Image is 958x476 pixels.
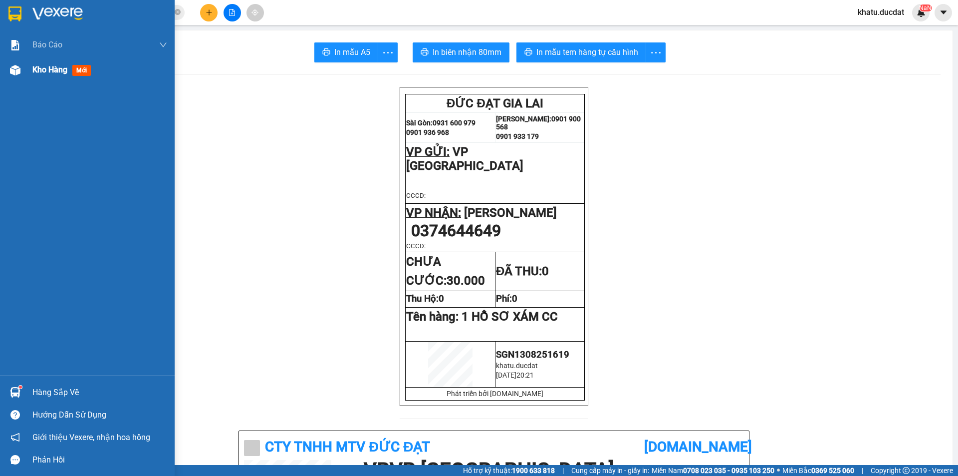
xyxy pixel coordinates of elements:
[935,4,952,21] button: caret-down
[10,40,20,50] img: solution-icon
[19,386,22,389] sup: 1
[406,145,450,159] span: VP GỬI:
[524,48,532,57] span: printer
[411,221,501,240] span: 0374644649
[850,6,912,18] span: khatu.ducdat
[39,9,136,23] span: ĐỨC ĐẠT GIA LAI
[159,41,167,49] span: down
[89,28,169,47] strong: 0901 900 568
[406,128,449,136] strong: 0901 936 968
[516,42,646,62] button: printerIn mẫu tem hàng tự cấu hình
[862,465,863,476] span: |
[903,467,910,474] span: copyright
[433,119,476,127] strong: 0931 600 979
[378,42,398,62] button: more
[496,349,569,360] span: SGN1308251619
[542,264,549,278] span: 0
[811,467,854,475] strong: 0369 525 060
[6,62,50,76] span: VP GỬI:
[496,362,538,370] span: khatu.ducdat
[251,9,258,16] span: aim
[536,46,638,58] span: In mẫu tem hàng tự cấu hình
[246,4,264,21] button: aim
[72,65,91,76] span: mới
[516,371,534,379] span: 20:21
[8,6,21,21] img: logo-vxr
[421,48,429,57] span: printer
[314,42,378,62] button: printerIn mẫu A5
[322,48,330,57] span: printer
[89,28,151,37] strong: [PERSON_NAME]:
[646,42,666,62] button: more
[917,8,926,17] img: icon-new-feature
[10,433,20,442] span: notification
[32,408,167,423] div: Hướng dẫn sử dụng
[206,9,213,16] span: plus
[406,119,433,127] strong: Sài Gòn:
[406,293,444,304] strong: Thu Hộ:
[229,9,236,16] span: file-add
[89,48,138,58] strong: 0901 933 179
[6,33,36,42] strong: Sài Gòn:
[782,465,854,476] span: Miền Bắc
[571,465,649,476] span: Cung cấp máy in - giấy in:
[406,242,426,250] span: CCCD:
[32,431,150,444] span: Giới thiệu Vexere, nhận hoa hồng
[406,387,585,400] td: Phát triển bởi [DOMAIN_NAME]
[175,9,181,15] span: close-circle
[32,385,167,400] div: Hàng sắp về
[462,310,558,324] span: 1 HỒ SƠ XÁM CC
[777,469,780,473] span: ⚪️
[496,264,549,278] strong: ĐÃ THU:
[646,46,665,59] span: more
[512,293,517,304] span: 0
[406,192,426,199] span: CCCD:
[10,65,20,75] img: warehouse-icon
[32,38,62,51] span: Báo cáo
[10,387,20,398] img: warehouse-icon
[406,206,461,220] span: VP NHẬN:
[32,65,67,74] span: Kho hàng
[32,453,167,468] div: Phản hồi
[6,62,124,90] span: VP [GEOGRAPHIC_DATA]
[512,467,555,475] strong: 1900 633 818
[496,293,517,304] strong: Phí:
[378,46,397,59] span: more
[496,132,539,140] strong: 0901 933 179
[433,46,501,58] span: In biên nhận 80mm
[919,4,932,11] sup: NaN
[463,465,555,476] span: Hỗ trợ kỹ thuật:
[224,4,241,21] button: file-add
[496,115,551,123] strong: [PERSON_NAME]:
[447,274,485,288] span: 30.000
[939,8,948,17] span: caret-down
[200,4,218,21] button: plus
[562,465,564,476] span: |
[447,96,543,110] span: ĐỨC ĐẠT GIA LAI
[683,467,774,475] strong: 0708 023 035 - 0935 103 250
[406,255,485,288] strong: CHƯA CƯỚC:
[496,115,581,131] strong: 0901 900 568
[10,455,20,465] span: message
[439,293,444,304] span: 0
[413,42,509,62] button: printerIn biên nhận 80mm
[496,371,516,379] span: [DATE]
[265,439,430,455] b: CTy TNHH MTV ĐỨC ĐẠT
[10,410,20,420] span: question-circle
[644,439,752,455] b: [DOMAIN_NAME]
[6,44,55,53] strong: 0901 936 968
[175,8,181,17] span: close-circle
[406,145,523,173] span: VP [GEOGRAPHIC_DATA]
[334,46,370,58] span: In mẫu A5
[652,465,774,476] span: Miền Nam
[36,33,85,42] strong: 0931 600 979
[406,310,558,324] span: Tên hàng:
[464,206,557,220] span: [PERSON_NAME]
